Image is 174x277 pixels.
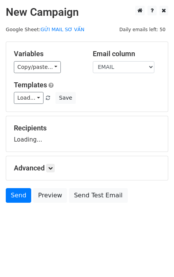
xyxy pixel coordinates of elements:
[6,27,84,32] small: Google Sheet:
[117,27,168,32] a: Daily emails left: 50
[6,6,168,19] h2: New Campaign
[33,188,67,203] a: Preview
[14,164,160,172] h5: Advanced
[14,92,43,104] a: Load...
[117,25,168,34] span: Daily emails left: 50
[14,81,47,89] a: Templates
[40,27,84,32] a: GỬI MAIL SƠ VẤN
[55,92,75,104] button: Save
[6,188,31,203] a: Send
[14,50,81,58] h5: Variables
[14,124,160,144] div: Loading...
[69,188,127,203] a: Send Test Email
[14,124,160,132] h5: Recipients
[93,50,160,58] h5: Email column
[14,61,61,73] a: Copy/paste...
